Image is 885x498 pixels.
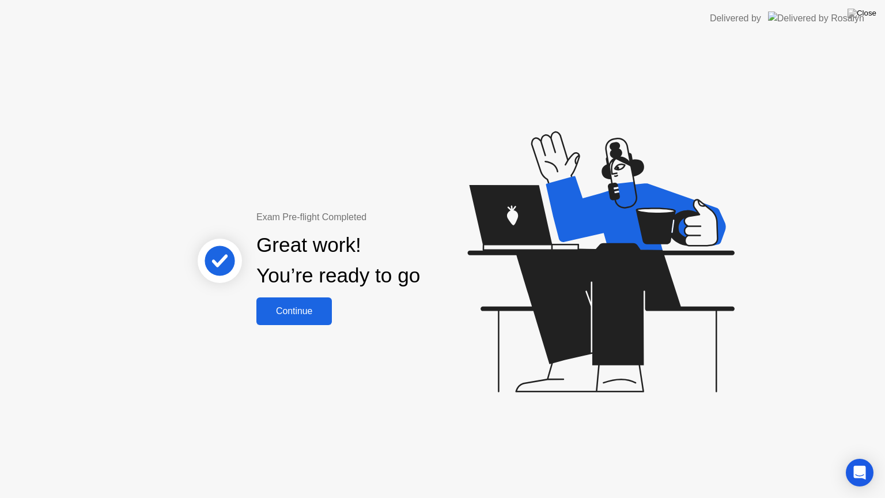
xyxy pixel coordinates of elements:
[256,297,332,325] button: Continue
[846,459,873,486] div: Open Intercom Messenger
[710,12,761,25] div: Delivered by
[256,210,494,224] div: Exam Pre-flight Completed
[768,12,864,25] img: Delivered by Rosalyn
[256,230,420,291] div: Great work! You’re ready to go
[848,9,876,18] img: Close
[260,306,328,316] div: Continue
